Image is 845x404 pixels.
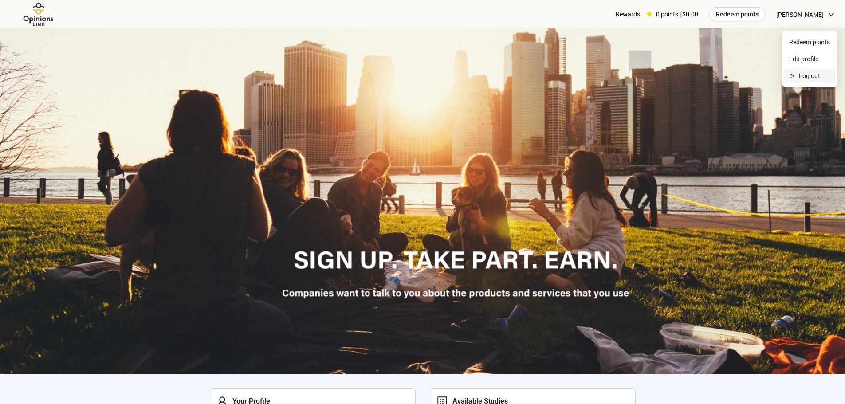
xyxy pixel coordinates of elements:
[709,7,766,21] button: Redeem points
[646,11,652,17] span: star
[828,12,834,18] span: down
[716,9,759,19] span: Redeem points
[789,37,830,47] span: Redeem points
[789,54,830,64] span: Edit profile
[799,71,830,81] span: Log out
[776,0,824,29] span: [PERSON_NAME]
